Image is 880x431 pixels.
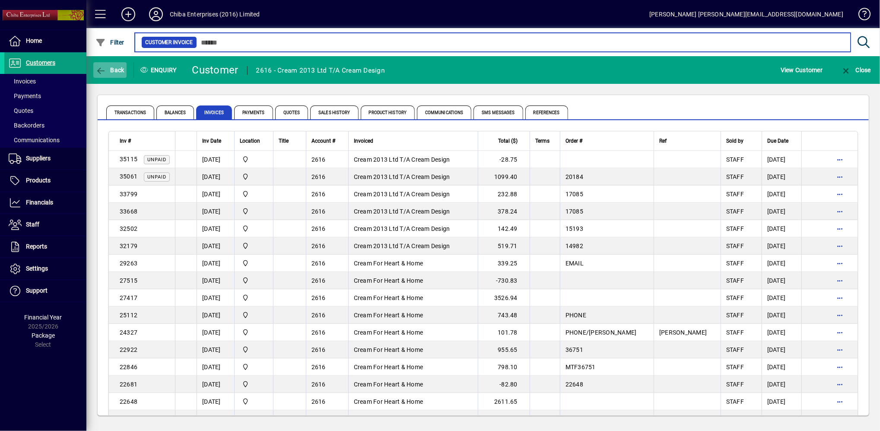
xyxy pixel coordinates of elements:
span: Central [240,328,268,337]
span: Cream For Heart & Home [354,260,423,267]
span: 2616 [311,329,326,336]
td: [DATE] [197,341,234,358]
a: Quotes [4,103,86,118]
span: 36751/52 [565,415,593,422]
span: Sold by [726,136,743,146]
span: 22922 [120,346,137,353]
span: Inv Date [202,136,221,146]
span: 17085 [565,191,583,198]
span: 2616 [311,225,326,232]
span: Invoices [9,78,36,85]
span: 20184 [565,173,583,180]
td: [DATE] [762,306,801,324]
span: Transactions [106,105,154,119]
span: 33668 [120,208,137,215]
button: More options [833,377,847,391]
td: [DATE] [762,393,801,410]
button: More options [833,412,847,426]
td: 3526.94 [478,289,530,306]
span: Central [240,259,268,268]
span: Payments [9,93,41,99]
button: View Customer [778,62,825,78]
span: Cream 2013 Ltd T/A Cream Design [354,173,450,180]
div: Due Date [767,136,796,146]
app-page-header-button: Back [86,62,134,78]
td: [DATE] [197,237,234,255]
span: Order # [565,136,582,146]
a: Payments [4,89,86,103]
td: [DATE] [762,289,801,306]
span: 2616 [311,364,326,370]
span: Reports [26,243,47,250]
span: 22846 [120,364,137,370]
span: Central [240,380,268,389]
span: Due Date [767,136,788,146]
a: Home [4,30,86,52]
span: Central [240,155,268,164]
span: 2616 [311,156,326,163]
span: 32502 [120,225,137,232]
span: Cream 2013 Ltd T/A Cream Design [354,156,450,163]
span: Cream 2013 Ltd T/A Cream Design [354,191,450,198]
span: 33799 [120,191,137,198]
div: Inv # [120,136,170,146]
span: Central [240,276,268,285]
span: STAFF [726,191,744,198]
span: Cream For Heart & Home [354,364,423,370]
span: 2616 [311,312,326,319]
span: STAFF [726,381,744,388]
td: [DATE] [197,272,234,289]
span: Cream For Heart & Home [354,398,423,405]
span: Support [26,287,48,294]
span: 36751 [565,346,583,353]
span: 27515 [120,277,137,284]
span: STAFF [726,260,744,267]
td: 232.88 [478,185,530,203]
td: -730.83 [478,272,530,289]
span: 2616 [311,260,326,267]
td: [DATE] [197,324,234,341]
td: [DATE] [197,376,234,393]
div: Total ($) [483,136,525,146]
td: 798.10 [478,358,530,376]
div: Location [240,136,268,146]
div: 2616 - Cream 2013 Ltd T/A Cream Design [256,64,385,77]
td: [DATE] [762,151,801,168]
td: 456.55 [478,410,530,428]
span: Location [240,136,260,146]
span: 29263 [120,260,137,267]
span: Products [26,177,51,184]
td: [DATE] [197,289,234,306]
a: Settings [4,258,86,280]
span: Sales History [310,105,358,119]
span: 15193 [565,225,583,232]
span: Cream 2013 Ltd T/A Cream Design [354,208,450,215]
span: Central [240,345,268,354]
span: [PERSON_NAME] [659,329,707,336]
span: Suppliers [26,155,51,162]
span: Cream For Heart & Home [354,415,423,422]
span: STAFF [726,277,744,284]
span: Cream For Heart & Home [354,312,423,319]
div: Sold by [726,136,756,146]
td: [DATE] [762,220,801,237]
a: Support [4,280,86,302]
span: Back [95,67,124,73]
button: Add [114,6,142,22]
span: Central [240,224,268,233]
span: STAFF [726,346,744,353]
td: [DATE] [762,410,801,428]
td: 519.71 [478,237,530,255]
span: 2616 [311,191,326,198]
button: More options [833,222,847,236]
span: 32179 [120,243,137,249]
span: STAFF [726,415,744,422]
button: More options [833,204,847,218]
span: 2616 [311,277,326,284]
span: PHONE [565,312,586,319]
span: Title [279,136,289,146]
a: Reports [4,236,86,258]
span: References [525,105,568,119]
a: Products [4,170,86,192]
button: More options [833,256,847,270]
